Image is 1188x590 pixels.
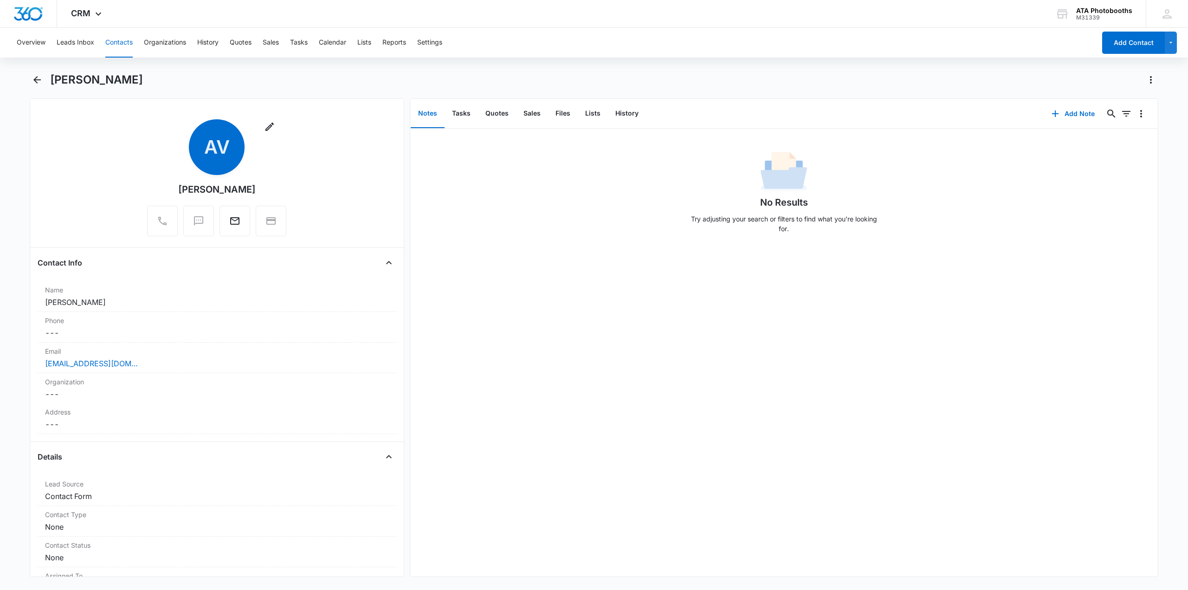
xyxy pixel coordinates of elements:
[38,403,396,434] div: Address---
[45,491,389,502] dd: Contact Form
[411,99,445,128] button: Notes
[760,195,808,209] h1: No Results
[45,316,389,325] label: Phone
[1104,106,1119,121] button: Search...
[38,506,396,537] div: Contact TypeNone
[220,206,250,236] button: Email
[608,99,646,128] button: History
[445,99,478,128] button: Tasks
[38,281,396,312] div: Name[PERSON_NAME]
[30,72,45,87] button: Back
[45,540,389,550] label: Contact Status
[263,28,279,58] button: Sales
[45,479,389,489] label: Lead Source
[38,257,82,268] h4: Contact Info
[382,28,406,58] button: Reports
[1042,103,1104,125] button: Add Note
[1134,106,1149,121] button: Overflow Menu
[38,312,396,343] div: Phone---
[197,28,219,58] button: History
[50,73,143,87] h1: [PERSON_NAME]
[71,8,90,18] span: CRM
[578,99,608,128] button: Lists
[45,358,138,369] a: [EMAIL_ADDRESS][DOMAIN_NAME]
[290,28,308,58] button: Tasks
[57,28,94,58] button: Leads Inbox
[45,346,389,356] label: Email
[45,327,389,338] dd: ---
[45,377,389,387] label: Organization
[189,119,245,175] span: AV
[45,297,389,308] dd: [PERSON_NAME]
[45,552,389,563] dd: None
[381,255,396,270] button: Close
[230,28,252,58] button: Quotes
[38,475,396,506] div: Lead SourceContact Form
[38,537,396,567] div: Contact StatusNone
[1119,106,1134,121] button: Filters
[417,28,442,58] button: Settings
[45,510,389,519] label: Contact Type
[220,220,250,228] a: Email
[45,521,389,532] dd: None
[1143,72,1158,87] button: Actions
[38,343,396,373] div: Email[EMAIL_ADDRESS][DOMAIN_NAME]
[319,28,346,58] button: Calendar
[1076,14,1132,21] div: account id
[548,99,578,128] button: Files
[45,419,389,430] dd: ---
[1076,7,1132,14] div: account name
[38,451,62,462] h4: Details
[381,449,396,464] button: Close
[478,99,516,128] button: Quotes
[686,214,881,233] p: Try adjusting your search or filters to find what you’re looking for.
[1102,32,1165,54] button: Add Contact
[105,28,133,58] button: Contacts
[144,28,186,58] button: Organizations
[17,28,45,58] button: Overview
[45,389,389,400] dd: ---
[178,182,256,196] div: [PERSON_NAME]
[761,149,807,195] img: No Data
[357,28,371,58] button: Lists
[45,407,389,417] label: Address
[45,571,389,581] label: Assigned To
[516,99,548,128] button: Sales
[45,285,389,295] label: Name
[38,373,396,403] div: Organization---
